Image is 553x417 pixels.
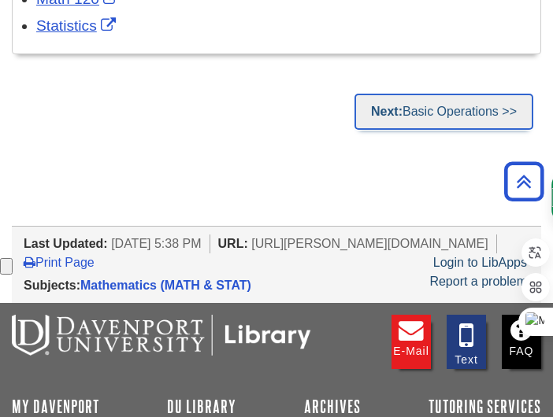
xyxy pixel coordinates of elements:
[304,397,361,416] a: Archives
[251,237,488,250] span: [URL][PERSON_NAME][DOMAIN_NAME]
[24,256,35,268] i: Print Page
[24,256,95,269] a: Print Page
[371,105,403,118] strong: Next:
[392,315,431,369] a: E-mail
[80,279,251,292] a: Mathematics (MATH & STAT)
[502,315,541,369] a: FAQ
[499,171,549,192] a: Back to Top
[12,397,99,416] a: My Davenport
[429,275,527,288] a: Report a problem
[429,397,541,416] a: Tutoring Services
[167,397,236,416] a: DU Library
[24,279,80,292] span: Subjects:
[36,17,120,34] a: Link opens in new window
[218,237,248,250] span: URL:
[111,237,201,250] span: [DATE] 5:38 PM
[447,315,486,369] a: Text
[433,256,527,269] a: Login to LibApps
[12,315,311,356] img: DU Libraries
[24,237,108,250] span: Last Updated:
[354,94,533,130] a: Next:Basic Operations >>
